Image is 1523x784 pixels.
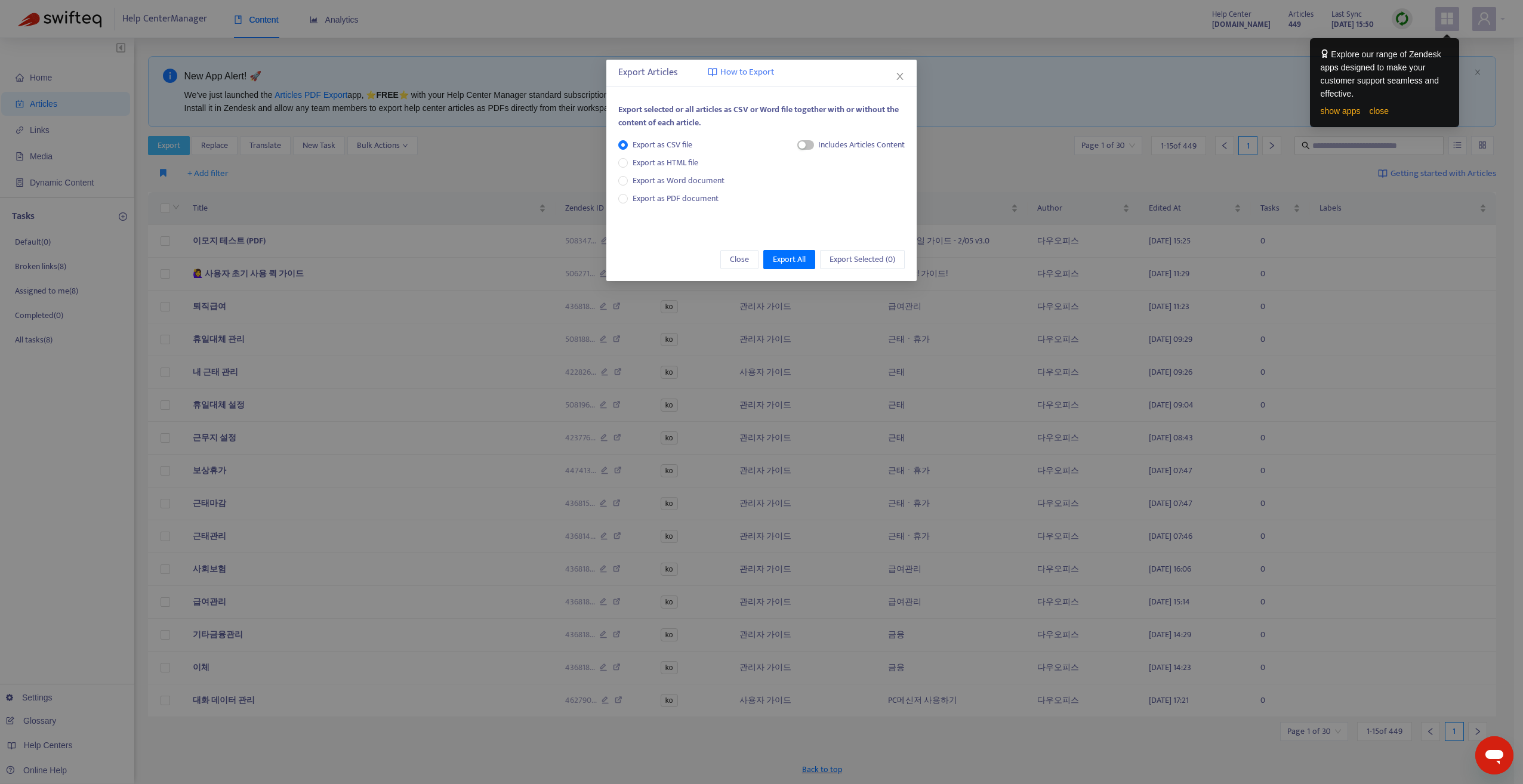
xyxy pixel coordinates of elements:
div: Export Articles [618,66,905,80]
button: Export All [763,250,815,269]
iframe: 메시징 창을 시작하는 버튼 [1475,736,1513,774]
a: How to Export [708,66,774,79]
button: Close [720,250,759,269]
span: Export as Word document [628,174,729,187]
button: Close [893,70,907,83]
span: Export as HTML file [628,156,703,169]
span: How to Export [720,66,774,79]
font: Explore our range of Zendesk apps designed to make your customer support seamless and effective. [1321,50,1441,98]
a: show apps [1321,106,1361,116]
span: Export selected or all articles as CSV or Word file together with or without the content of each ... [618,103,899,129]
span: Export as PDF document [633,192,719,205]
span: close [895,72,905,81]
button: Export Selected (0) [820,250,905,269]
div: Includes Articles Content [818,138,905,152]
img: image-link [708,67,717,77]
span: Export as CSV file [628,138,697,152]
span: Close [730,253,749,266]
a: close [1369,106,1389,116]
span: Export All [773,253,806,266]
